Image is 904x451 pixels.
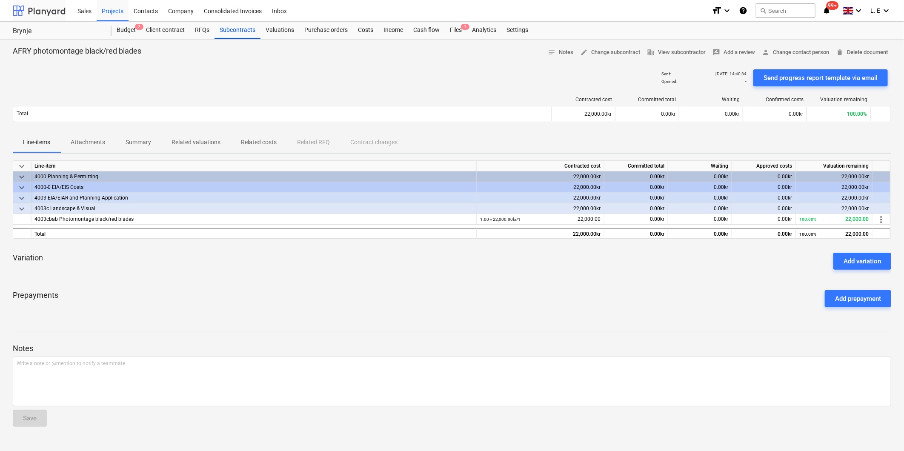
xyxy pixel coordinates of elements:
[17,193,27,203] span: keyboard_arrow_down
[644,46,709,59] button: View subcontractor
[827,1,839,10] span: 99+
[17,204,27,214] span: keyboard_arrow_down
[555,97,612,103] div: Contracted cost
[141,22,190,39] a: Client contract
[445,22,467,39] a: Files1
[17,183,27,193] span: keyboard_arrow_down
[778,216,792,222] span: 0.00kr
[126,138,151,147] p: Summary
[408,22,445,39] a: Cash flow
[477,203,604,214] div: 22,000.00kr
[13,46,141,56] p: AFRY photomontage black/red blades
[13,290,58,307] p: Prepayments
[668,161,732,171] div: Waiting
[760,7,767,14] span: search
[112,22,141,39] div: Budget
[712,6,722,16] i: format_size
[739,6,747,16] i: Knowledge base
[668,182,732,193] div: 0.00kr
[604,228,668,239] div: 0.00kr
[847,111,867,117] span: 100.00%
[732,193,796,203] div: 0.00kr
[241,138,277,147] p: Related costs
[580,48,640,57] span: Change subcontract
[604,182,668,193] div: 0.00kr
[34,182,473,193] div: 4000-0 EIA/EIS Costs
[650,216,664,222] span: 0.00kr
[796,161,873,171] div: Valuation remaining
[71,138,105,147] p: Attachments
[661,71,671,77] p: Sent :
[577,46,644,59] button: Change subcontract
[668,193,732,203] div: 0.00kr
[548,49,555,56] span: notes
[732,161,796,171] div: Approved costs
[34,214,473,225] div: 4003cbab Photomontage black/red blades
[461,24,469,30] span: 1
[551,107,615,121] div: 22,000.00kr
[753,69,888,86] button: Send progress report template via email
[23,138,50,147] p: Line-items
[34,203,473,214] div: 4003c Landscape & Visual
[796,193,873,203] div: 22,000.00kr
[668,171,732,182] div: 0.00kr
[881,6,891,16] i: keyboard_arrow_down
[619,97,676,103] div: Committed total
[190,22,215,39] a: RFQs
[822,6,831,16] i: notifications
[17,161,27,171] span: keyboard_arrow_down
[762,49,770,56] span: person
[732,182,796,193] div: 0.00kr
[604,171,668,182] div: 0.00kr
[34,171,473,182] div: 4000 Planning & Permitting
[764,72,878,83] div: Send progress report template via email
[715,71,747,77] p: [DATE] 14:40:34
[668,228,732,239] div: 0.00kr
[709,46,758,59] button: Add a review
[661,111,675,117] span: 0.00kr
[17,110,28,117] p: Total
[501,22,533,39] a: Settings
[13,343,891,354] p: Notes
[353,22,378,39] a: Costs
[668,203,732,214] div: 0.00kr
[31,161,477,171] div: Line-item
[836,48,888,57] span: Delete document
[745,79,747,84] p: -
[13,27,101,36] div: Brynje
[844,256,881,267] div: Add variation
[799,232,816,237] small: 100.00%
[477,228,604,239] div: 22,000.00kr
[835,293,881,304] div: Add prepayment
[260,22,299,39] a: Valuations
[480,214,601,225] div: 22,000.00
[135,24,143,30] span: 7
[604,161,668,171] div: Committed total
[876,214,886,225] span: more_vert
[112,22,141,39] a: Budget7
[477,193,604,203] div: 22,000.00kr
[836,49,844,56] span: delete
[732,203,796,214] div: 0.00kr
[299,22,353,39] a: Purchase orders
[467,22,501,39] a: Analytics
[647,49,655,56] span: business
[833,253,891,270] button: Add variation
[31,228,477,239] div: Total
[732,228,796,239] div: 0.00kr
[799,229,869,240] div: 22,000.00
[870,7,880,14] span: L. E
[477,161,604,171] div: Contracted cost
[758,46,832,59] button: Change contact person
[722,6,732,16] i: keyboard_arrow_down
[378,22,408,39] a: Income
